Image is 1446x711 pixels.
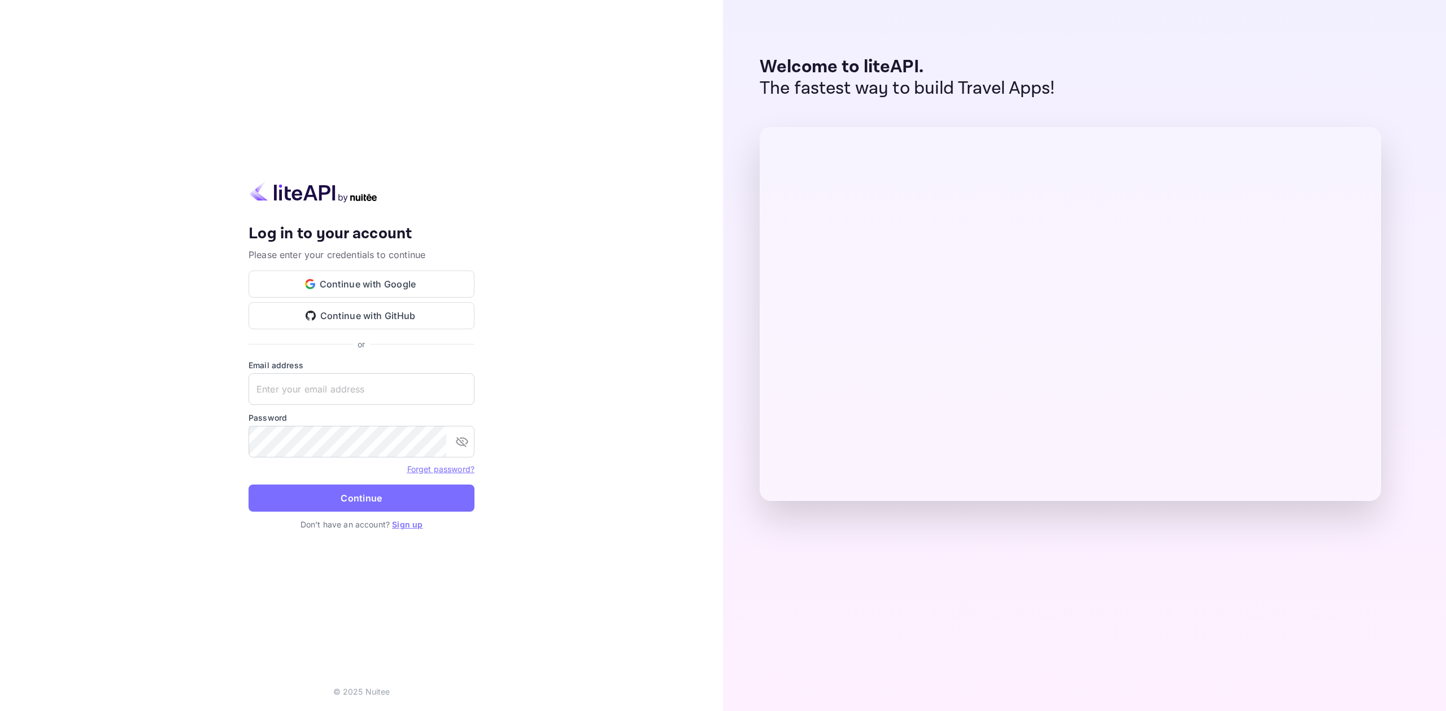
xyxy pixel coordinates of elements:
[249,302,474,329] button: Continue with GitHub
[760,78,1055,99] p: The fastest way to build Travel Apps!
[249,248,474,261] p: Please enter your credentials to continue
[249,224,474,244] h4: Log in to your account
[249,271,474,298] button: Continue with Google
[249,181,378,203] img: liteapi
[249,359,474,371] label: Email address
[249,518,474,530] p: Don't have an account?
[760,127,1381,501] img: liteAPI Dashboard Preview
[333,686,390,697] p: © 2025 Nuitee
[358,338,365,350] p: or
[249,412,474,424] label: Password
[760,56,1055,78] p: Welcome to liteAPI.
[392,520,423,529] a: Sign up
[407,464,474,474] a: Forget password?
[249,373,474,405] input: Enter your email address
[407,463,474,474] a: Forget password?
[249,485,474,512] button: Continue
[451,430,473,453] button: toggle password visibility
